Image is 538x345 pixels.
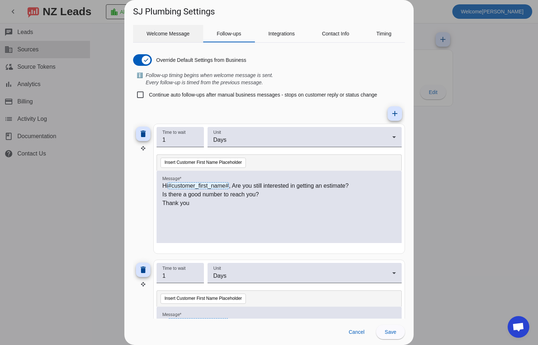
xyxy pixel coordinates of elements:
mat-label: Unit [213,266,221,271]
h1: SJ Plumbing Settings [133,6,215,17]
span: Save [385,329,396,335]
label: Override Default Settings from Business [155,56,246,64]
p: Hi , Are you still interested in getting an estimate? [162,182,396,190]
span: Timing [376,31,392,36]
label: Continue auto follow-ups after manual business messages - stops on customer reply or status change [148,91,377,98]
mat-icon: add [390,109,399,118]
span: Days [213,273,226,279]
p: Hi , just checking in to see if you still need help with your project. Please let me know and fee... [162,318,396,335]
span: Welcome Message [147,31,190,36]
button: Insert Customer First Name Placeholder [161,158,246,168]
mat-icon: delete [139,265,148,274]
button: Insert Customer First Name Placeholder [161,294,246,304]
span: #customer_first_name# [168,182,229,189]
button: Save [376,325,405,339]
button: Cancel [343,325,370,339]
span: ℹ️ [137,72,143,86]
div: Open chat [508,316,529,338]
span: Days [213,137,226,143]
span: Integrations [268,31,295,36]
span: Cancel [349,329,364,335]
mat-label: Unit [213,130,221,135]
mat-icon: delete [139,129,148,138]
p: Thank you [162,199,396,208]
mat-label: Time to wait [162,266,185,271]
p: Is there a good number to reach you? [162,190,396,199]
span: Follow-ups [217,31,241,36]
span: Contact Info [322,31,349,36]
i: Follow-up timing begins when welcome message is sent. Every follow-up is timed from the previous ... [146,72,273,85]
span: #customer_first_name# [168,318,229,325]
mat-label: Time to wait [162,130,185,135]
